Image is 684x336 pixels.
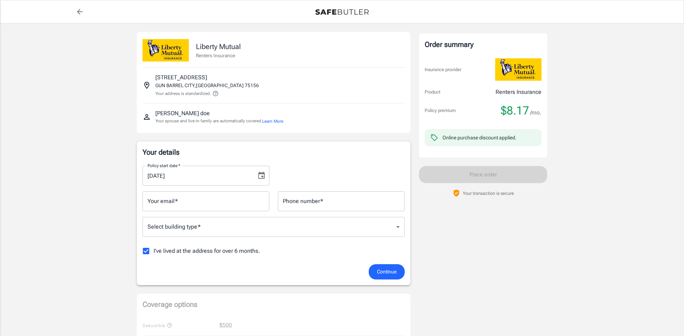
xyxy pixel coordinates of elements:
svg: Insured person [142,113,151,121]
img: Liberty Mutual [495,58,541,81]
span: /mo. [530,108,541,118]
p: Your spouse and live-in family are automatically covered. [155,118,283,124]
p: Your details [142,147,405,157]
img: Liberty Mutual [142,39,189,62]
span: Continue [377,267,397,276]
span: $8.17 [501,103,529,118]
p: Liberty Mutual [196,41,241,52]
button: Continue [369,264,405,279]
input: Enter email [142,191,269,211]
p: GUN BARREL CITY , [GEOGRAPHIC_DATA] 75156 [155,82,259,89]
p: Renters Insurance [196,52,241,59]
div: Order summary [425,39,541,50]
button: Learn More [262,118,283,124]
input: MM/DD/YYYY [142,166,252,186]
input: Enter number [278,191,405,211]
p: Your address is standardized. [155,90,211,97]
span: I've lived at the address for over 6 months. [154,247,260,255]
p: Product [425,89,440,96]
p: Policy premium [425,107,456,114]
p: Renters Insurance [496,88,541,96]
div: Online purchase discount applied. [442,134,517,141]
label: Policy start date [147,162,180,169]
svg: Insured address [142,81,151,90]
p: [PERSON_NAME] doe [155,109,210,118]
p: [STREET_ADDRESS] [155,73,207,82]
button: Choose date, selected date is Sep 11, 2025 [254,169,269,183]
p: Your transaction is secure [463,190,514,197]
img: Back to quotes [315,9,369,15]
a: back to quotes [73,5,87,19]
p: Insurance provider [425,66,461,73]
